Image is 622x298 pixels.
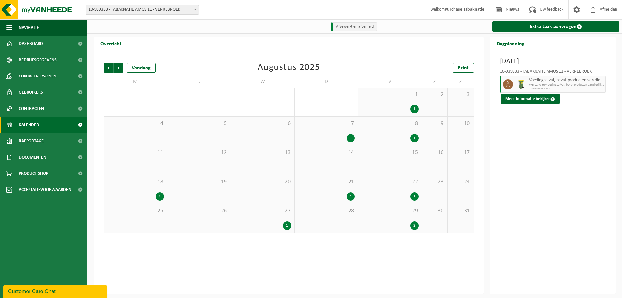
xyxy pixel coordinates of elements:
span: Bedrijfsgegevens [19,52,57,68]
span: 27 [234,208,291,215]
div: 1 [347,134,355,142]
span: 18 [107,178,164,185]
button: Meer informatie bekijken [501,94,560,104]
span: 2 [425,91,444,98]
span: 29 [362,208,419,215]
span: 26 [171,208,228,215]
span: 16 [425,149,444,156]
h3: [DATE] [500,56,606,66]
span: 1 [362,91,419,98]
span: 23 [425,178,444,185]
span: 10-939333 - TABAKNATIE AMOS 11 - VERREBROEK [86,5,199,15]
span: Contracten [19,101,44,117]
span: Gebruikers [19,84,43,101]
span: 15 [362,149,419,156]
span: 9 [425,120,444,127]
div: 1 [347,192,355,201]
li: Afgewerkt en afgemeld [331,22,377,31]
span: 25 [107,208,164,215]
span: 8 [362,120,419,127]
span: Dashboard [19,36,43,52]
span: 10 [451,120,470,127]
span: 7 [298,120,355,127]
span: Print [458,66,469,71]
span: 4 [107,120,164,127]
td: D [167,76,231,88]
div: 2 [410,221,419,230]
span: Voedingsafval, bevat producten van dierlijke oorsprong, onverpakt, categorie 3 [529,78,604,83]
span: Documenten [19,149,46,165]
span: 19 [171,178,228,185]
div: 1 [156,192,164,201]
span: 13 [234,149,291,156]
td: V [358,76,422,88]
div: 1 [410,192,419,201]
td: D [295,76,359,88]
span: 24 [451,178,470,185]
strong: Purchase Tabaknatie [445,7,484,12]
div: Augustus 2025 [258,63,320,73]
iframe: chat widget [3,284,108,298]
a: Print [453,63,474,73]
h2: Overzicht [94,37,128,50]
td: W [231,76,295,88]
span: Acceptatievoorwaarden [19,182,71,198]
td: Z [448,76,474,88]
span: 11 [107,149,164,156]
span: 31 [451,208,470,215]
div: 1 [283,221,291,230]
div: 1 [410,105,419,113]
span: 3 [451,91,470,98]
span: 17 [451,149,470,156]
span: 21 [298,178,355,185]
span: T250001848381 [529,87,604,91]
div: 1 [410,134,419,142]
span: WB-0140-HP voedingsafval, bevat producten van dierlijke oors [529,83,604,87]
span: 5 [171,120,228,127]
span: 22 [362,178,419,185]
div: Vandaag [127,63,156,73]
span: 30 [425,208,444,215]
span: Navigatie [19,19,39,36]
span: Volgende [114,63,123,73]
span: 12 [171,149,228,156]
span: 6 [234,120,291,127]
span: Product Shop [19,165,48,182]
td: Z [422,76,448,88]
img: WB-0140-HPE-GN-50 [516,79,526,89]
td: M [104,76,167,88]
div: 10-939333 - TABAKNATIE AMOS 11 - VERREBROEK [500,69,606,76]
span: Rapportage [19,133,44,149]
h2: Dagplanning [490,37,531,50]
span: 20 [234,178,291,185]
span: 28 [298,208,355,215]
a: Extra taak aanvragen [492,21,620,32]
span: Vorige [104,63,113,73]
span: 10-939333 - TABAKNATIE AMOS 11 - VERREBROEK [86,5,199,14]
span: Kalender [19,117,39,133]
span: 14 [298,149,355,156]
span: Contactpersonen [19,68,56,84]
